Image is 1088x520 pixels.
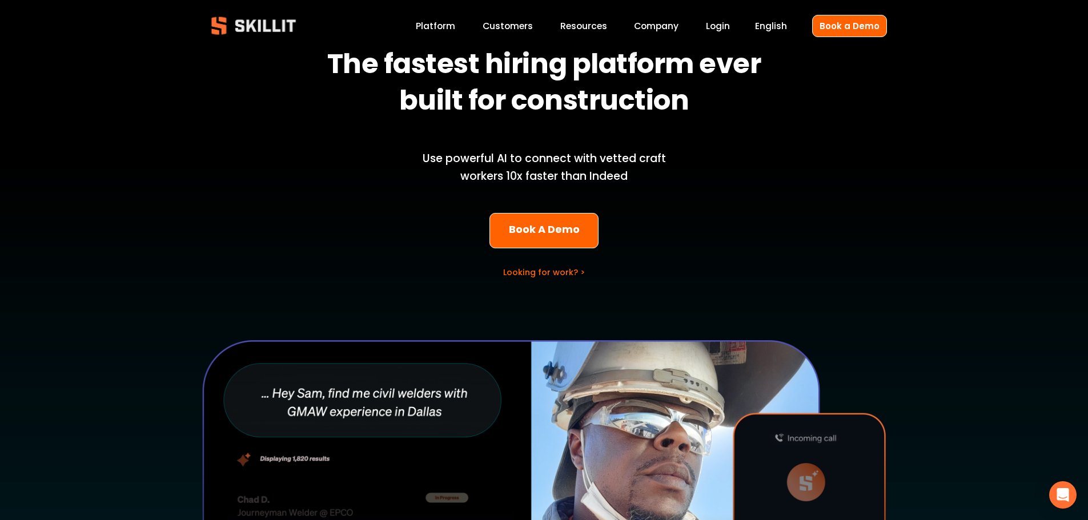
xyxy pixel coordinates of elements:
[489,213,599,249] a: Book A Demo
[503,267,585,278] a: Looking for work? >
[560,18,607,34] a: folder dropdown
[327,43,766,126] strong: The fastest hiring platform ever built for construction
[706,18,730,34] a: Login
[483,18,533,34] a: Customers
[812,15,887,37] a: Book a Demo
[634,18,679,34] a: Company
[1049,481,1077,509] div: Open Intercom Messenger
[755,19,787,33] span: English
[416,18,455,34] a: Platform
[403,150,685,185] p: Use powerful AI to connect with vetted craft workers 10x faster than Indeed
[202,9,306,43] img: Skillit
[755,18,787,34] div: language picker
[560,19,607,33] span: Resources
